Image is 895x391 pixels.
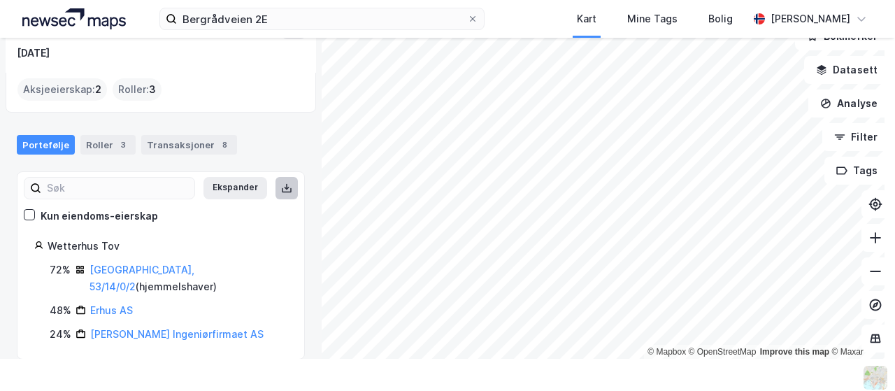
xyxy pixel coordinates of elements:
a: Improve this map [760,347,829,357]
div: Portefølje [17,135,75,155]
button: Tags [824,157,889,185]
input: Søk [41,178,194,199]
div: Wetterhus Tov [48,238,287,255]
img: logo.a4113a55bc3d86da70a041830d287a7e.svg [22,8,126,29]
a: Mapbox [647,347,686,357]
div: Bolig [708,10,733,27]
button: Datasett [804,56,889,84]
div: Roller [80,135,136,155]
div: [PERSON_NAME] [771,10,850,27]
div: 3 [116,138,130,152]
div: Kontrollprogram for chat [825,324,895,391]
input: Søk på adresse, matrikkel, gårdeiere, leietakere eller personer [177,8,467,29]
div: Kart [577,10,596,27]
a: Erhus AS [90,304,133,316]
a: [PERSON_NAME] Ingeniørfirmaet AS [90,328,264,340]
div: 72% [50,262,71,278]
button: Ekspander [203,177,267,199]
div: Transaksjoner [141,135,237,155]
div: Roller : [113,78,162,101]
span: 2 [95,81,101,98]
div: Mine Tags [627,10,678,27]
div: [DATE] [17,45,50,62]
div: Aksjeeierskap : [17,78,107,101]
iframe: Chat Widget [825,324,895,391]
div: 24% [50,326,71,343]
div: 48% [50,302,71,319]
div: Kun eiendoms-eierskap [41,208,158,225]
a: OpenStreetMap [689,347,757,357]
button: Filter [822,123,889,151]
div: ( hjemmelshaver ) [89,262,287,295]
button: Analyse [808,90,889,118]
span: 3 [149,81,156,98]
a: [GEOGRAPHIC_DATA], 53/14/0/2 [89,264,194,292]
div: 8 [217,138,231,152]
